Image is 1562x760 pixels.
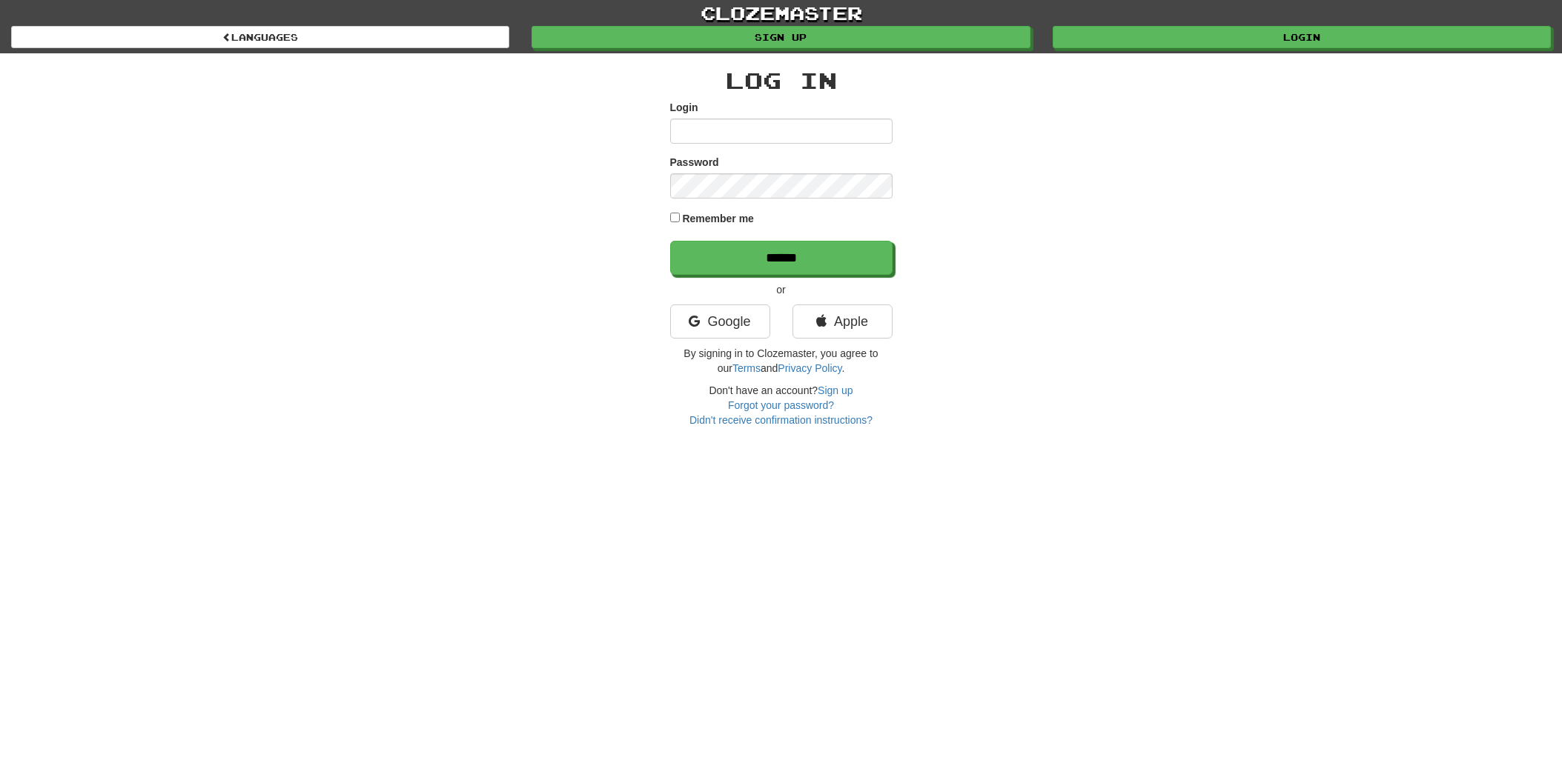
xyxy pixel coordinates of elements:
a: Forgot your password? [728,399,834,411]
a: Sign up [818,384,853,396]
a: Didn't receive confirmation instructions? [689,414,873,426]
label: Remember me [682,211,754,226]
a: Privacy Policy [778,362,841,374]
label: Login [670,100,698,115]
a: Terms [732,362,761,374]
p: or [670,282,893,297]
h2: Log In [670,68,893,93]
a: Google [670,304,770,339]
a: Languages [11,26,509,48]
a: Sign up [532,26,1030,48]
div: Don't have an account? [670,383,893,427]
a: Login [1053,26,1551,48]
label: Password [670,155,719,170]
a: Apple [792,304,893,339]
p: By signing in to Clozemaster, you agree to our and . [670,346,893,376]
